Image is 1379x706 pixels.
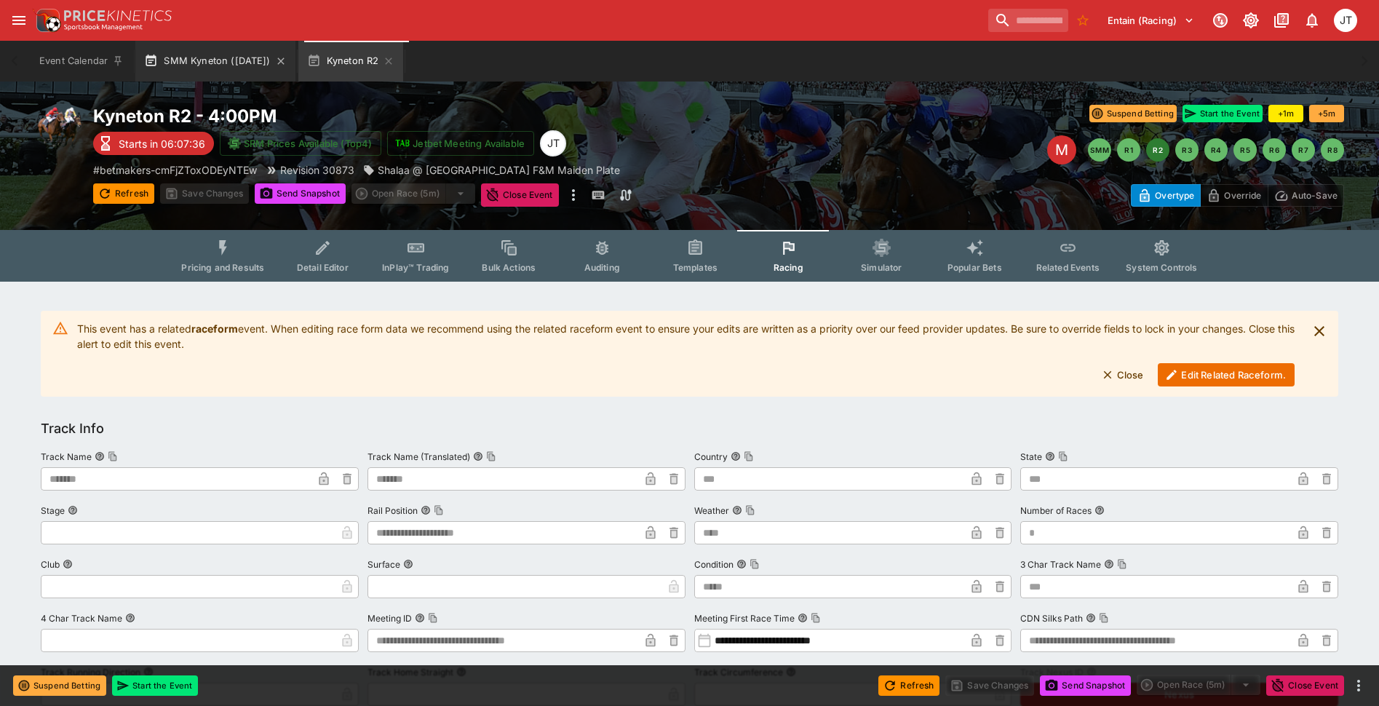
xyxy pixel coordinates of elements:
[367,504,418,517] p: Rail Position
[1306,318,1332,344] button: close
[745,505,755,515] button: Copy To Clipboard
[1131,184,1201,207] button: Overtype
[861,262,902,273] span: Simulator
[1088,138,1111,162] button: SMM
[1086,613,1096,623] button: CDN Silks PathCopy To Clipboard
[1094,505,1105,515] button: Number of Races
[731,451,741,461] button: CountryCopy To Clipboard
[1040,675,1131,696] button: Send Snapshot
[1268,105,1303,122] button: +1m
[93,105,719,127] h2: Copy To Clipboard
[64,24,143,31] img: Sportsbook Management
[1094,363,1153,386] button: Close
[694,504,729,517] p: Weather
[473,451,483,461] button: Track Name (Translated)Copy To Clipboard
[1131,184,1344,207] div: Start From
[811,613,821,623] button: Copy To Clipboard
[93,162,257,178] p: Copy To Clipboard
[1047,135,1076,164] div: Edit Meeting
[774,262,803,273] span: Racing
[486,451,496,461] button: Copy To Clipboard
[387,131,534,156] button: Jetbet Meeting Available
[64,10,172,21] img: PriceKinetics
[1117,138,1140,162] button: R1
[125,613,135,623] button: 4 Char Track Name
[1126,262,1197,273] span: System Controls
[280,162,354,178] p: Revision 30873
[1183,105,1263,122] button: Start the Event
[367,612,412,624] p: Meeting ID
[41,420,104,437] h5: Track Info
[421,505,431,515] button: Rail PositionCopy To Clipboard
[1020,451,1042,463] p: State
[1350,677,1367,694] button: more
[415,613,425,623] button: Meeting IDCopy To Clipboard
[988,9,1068,32] input: search
[736,559,747,569] button: ConditionCopy To Clipboard
[68,505,78,515] button: Stage
[565,183,582,207] button: more
[1058,451,1068,461] button: Copy To Clipboard
[1036,262,1100,273] span: Related Events
[1321,138,1344,162] button: R8
[732,505,742,515] button: WeatherCopy To Clipboard
[382,262,449,273] span: InPlay™ Trading
[1089,105,1177,122] button: Suspend Betting
[119,136,205,151] p: Starts in 06:07:36
[1137,675,1260,695] div: split button
[31,41,132,82] button: Event Calendar
[1146,138,1169,162] button: R2
[878,675,939,696] button: Refresh
[1175,138,1199,162] button: R3
[108,451,118,461] button: Copy To Clipboard
[6,7,32,33] button: open drawer
[1071,9,1094,32] button: No Bookmarks
[540,130,566,156] div: Josh Tanner
[41,451,92,463] p: Track Name
[1158,363,1295,386] button: Edit Related Raceform.
[1088,138,1344,162] nav: pagination navigation
[298,41,404,82] button: Kyneton R2
[481,183,559,207] button: Close Event
[367,558,400,571] p: Surface
[41,558,60,571] p: Club
[694,451,728,463] p: Country
[41,612,122,624] p: 4 Char Track Name
[1020,558,1101,571] p: 3 Char Track Name
[1020,504,1092,517] p: Number of Races
[673,262,718,273] span: Templates
[63,559,73,569] button: Club
[1299,7,1325,33] button: Notifications
[403,559,413,569] button: Surface
[1207,7,1233,33] button: Connected to PK
[1204,138,1228,162] button: R4
[694,612,795,624] p: Meeting First Race Time
[112,675,198,696] button: Start the Event
[77,315,1295,392] div: This event has a related event. When editing race form data we recommend using the related racefo...
[1238,7,1264,33] button: Toggle light/dark mode
[13,675,106,696] button: Suspend Betting
[1266,675,1344,696] button: Close Event
[35,105,82,151] img: horse_racing.png
[367,451,470,463] p: Track Name (Translated)
[93,183,154,204] button: Refresh
[1263,138,1286,162] button: R6
[434,505,444,515] button: Copy To Clipboard
[1268,184,1344,207] button: Auto-Save
[32,6,61,35] img: PriceKinetics Logo
[1233,138,1257,162] button: R5
[41,504,65,517] p: Stage
[482,262,536,273] span: Bulk Actions
[1099,9,1203,32] button: Select Tenant
[220,131,381,156] button: SRM Prices Available (Top4)
[95,451,105,461] button: Track NameCopy To Clipboard
[947,262,1002,273] span: Popular Bets
[1330,4,1362,36] button: Josh Tanner
[1117,559,1127,569] button: Copy To Clipboard
[1268,7,1295,33] button: Documentation
[1099,613,1109,623] button: Copy To Clipboard
[744,451,754,461] button: Copy To Clipboard
[297,262,349,273] span: Detail Editor
[395,136,410,151] img: jetbet-logo.svg
[1104,559,1114,569] button: 3 Char Track NameCopy To Clipboard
